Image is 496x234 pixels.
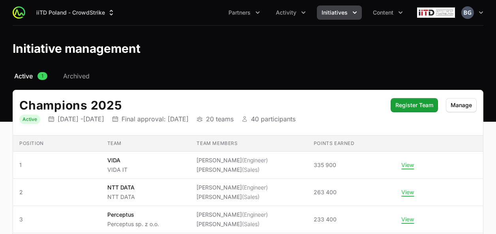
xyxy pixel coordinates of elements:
[224,6,265,20] button: Partners
[19,215,95,223] span: 3
[242,157,268,163] span: (Engineer)
[32,6,120,20] button: iiTD Poland - CrowdStrike
[19,188,95,196] span: 2
[314,215,337,223] span: 233 400
[242,221,260,227] span: (Sales)
[101,136,191,152] th: Team
[19,161,95,169] span: 1
[122,115,189,123] p: Final approval: [DATE]
[62,71,91,81] a: Archived
[206,115,234,123] p: 20 teams
[373,9,393,17] span: Content
[317,6,362,20] button: Initiatives
[13,6,25,19] img: ActivitySource
[197,220,268,228] li: [PERSON_NAME]
[322,9,348,17] span: Initiatives
[391,98,438,112] button: Register Team
[224,6,265,20] div: Partners menu
[368,6,408,20] div: Content menu
[276,9,296,17] span: Activity
[13,136,101,152] th: Position
[58,115,104,123] p: [DATE] - [DATE]
[242,193,260,200] span: (Sales)
[242,166,260,173] span: (Sales)
[107,211,159,219] p: Perceptus
[107,193,135,201] p: NTT DATA
[228,9,251,17] span: Partners
[451,100,472,110] span: Manage
[63,71,90,81] span: Archived
[317,6,362,20] div: Initiatives menu
[242,211,268,218] span: (Engineer)
[401,216,414,223] button: View
[197,156,268,164] li: [PERSON_NAME]
[19,98,383,112] h2: Champions 2025
[307,136,395,152] th: Points earned
[401,189,414,196] button: View
[37,72,47,80] span: 1
[190,136,307,152] th: Team members
[242,184,268,191] span: (Engineer)
[107,166,127,174] p: VIDA IT
[197,184,268,191] li: [PERSON_NAME]
[13,71,49,81] a: Active1
[271,6,311,20] button: Activity
[368,6,408,20] button: Content
[401,162,414,169] button: View
[417,5,455,20] img: iiTD Poland
[25,6,408,20] div: Main navigation
[107,184,135,191] p: NTT DATA
[251,115,296,123] p: 40 participants
[197,211,268,219] li: [PERSON_NAME]
[314,161,336,169] span: 335 900
[32,6,120,20] div: Supplier switch menu
[197,193,268,201] li: [PERSON_NAME]
[13,41,140,56] h1: Initiative management
[197,166,268,174] li: [PERSON_NAME]
[314,188,337,196] span: 263 400
[461,6,474,19] img: Bartosz Galoch
[395,100,433,110] span: Register Team
[107,220,159,228] p: Perceptus sp. z o.o.
[271,6,311,20] div: Activity menu
[107,156,127,164] p: VIDA
[13,71,483,81] nav: Initiative activity log navigation
[446,98,477,112] button: Manage
[14,71,33,81] span: Active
